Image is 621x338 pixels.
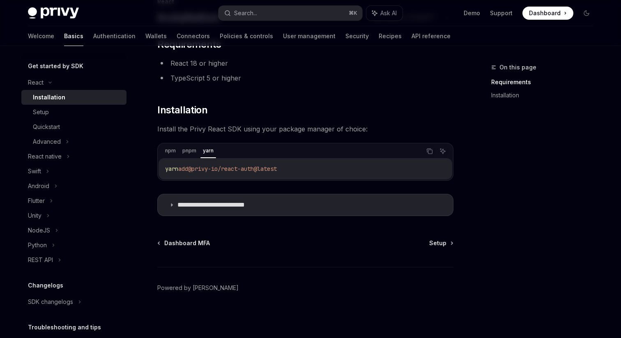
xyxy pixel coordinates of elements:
[33,107,49,117] div: Setup
[28,281,63,290] h5: Changelogs
[157,72,453,84] li: TypeScript 5 or higher
[28,240,47,250] div: Python
[234,8,257,18] div: Search...
[145,26,167,46] a: Wallets
[522,7,573,20] a: Dashboard
[28,61,83,71] h5: Get started by SDK
[490,9,513,17] a: Support
[164,239,210,247] span: Dashboard MFA
[157,123,453,135] span: Install the Privy React SDK using your package manager of choice:
[33,92,65,102] div: Installation
[28,166,41,176] div: Swift
[158,239,210,247] a: Dashboard MFA
[429,239,446,247] span: Setup
[220,26,273,46] a: Policies & controls
[412,26,451,46] a: API reference
[283,26,336,46] a: User management
[64,26,83,46] a: Basics
[28,196,45,206] div: Flutter
[28,211,41,221] div: Unity
[28,225,50,235] div: NodeJS
[529,9,561,17] span: Dashboard
[349,10,357,16] span: ⌘ K
[424,146,435,156] button: Copy the contents from the code block
[180,146,199,156] div: pnpm
[200,146,216,156] div: yarn
[499,62,536,72] span: On this page
[580,7,593,20] button: Toggle dark mode
[93,26,136,46] a: Authentication
[28,26,54,46] a: Welcome
[157,103,207,117] span: Installation
[437,146,448,156] button: Ask AI
[429,239,453,247] a: Setup
[28,7,79,19] img: dark logo
[345,26,369,46] a: Security
[491,89,600,102] a: Installation
[366,6,402,21] button: Ask AI
[464,9,480,17] a: Demo
[163,146,178,156] div: npm
[28,152,62,161] div: React native
[28,255,53,265] div: REST API
[157,57,453,69] li: React 18 or higher
[218,6,362,21] button: Search...⌘K
[165,165,178,172] span: yarn
[188,165,277,172] span: @privy-io/react-auth@latest
[33,122,60,132] div: Quickstart
[379,26,402,46] a: Recipes
[21,105,126,120] a: Setup
[21,120,126,134] a: Quickstart
[491,76,600,89] a: Requirements
[380,9,397,17] span: Ask AI
[177,26,210,46] a: Connectors
[28,181,49,191] div: Android
[178,165,188,172] span: add
[157,284,239,292] a: Powered by [PERSON_NAME]
[28,297,73,307] div: SDK changelogs
[21,90,126,105] a: Installation
[33,137,61,147] div: Advanced
[28,78,44,87] div: React
[28,322,101,332] h5: Troubleshooting and tips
